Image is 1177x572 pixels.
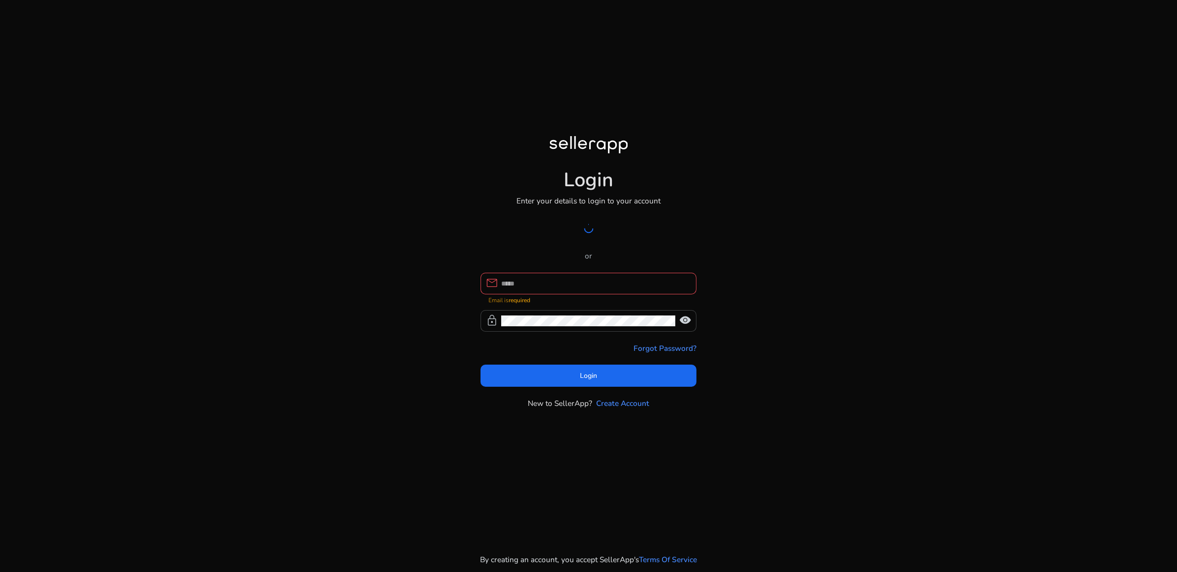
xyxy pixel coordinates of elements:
a: Forgot Password? [634,343,696,354]
span: lock [485,314,498,327]
strong: required [509,296,530,304]
h1: Login [564,169,613,192]
p: or [481,250,697,261]
a: Create Account [596,398,649,409]
span: mail [485,277,498,289]
span: Login [580,371,597,381]
p: New to SellerApp? [528,398,592,409]
span: visibility [679,314,692,327]
button: Login [481,365,697,387]
mat-error: Email is [488,294,689,305]
p: Enter your details to login to your account [516,195,661,206]
a: Terms Of Service [639,554,697,565]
